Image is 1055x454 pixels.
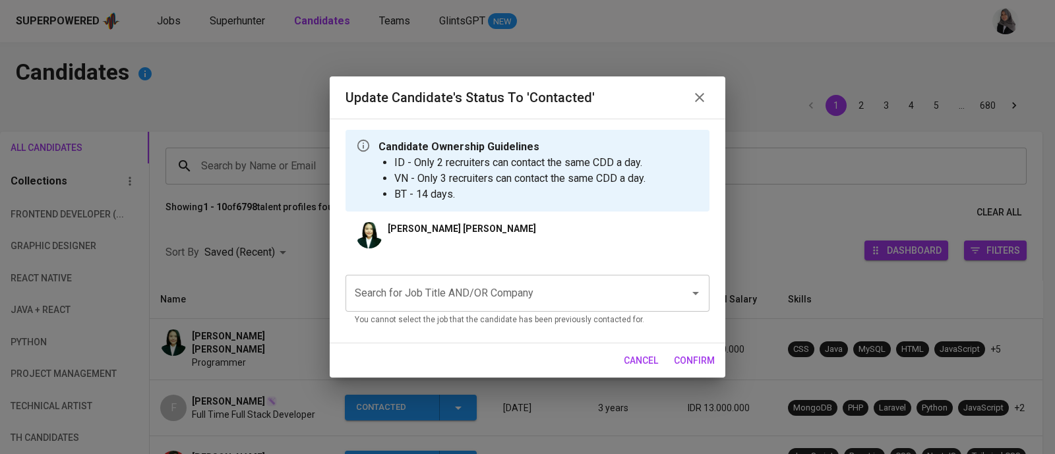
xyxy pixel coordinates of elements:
button: Open [686,284,705,302]
li: BT - 14 days. [394,186,646,202]
li: ID - Only 2 recruiters can contact the same CDD a day. [394,155,646,171]
button: cancel [618,349,663,373]
li: VN - Only 3 recruiters can contact the same CDD a day. [394,171,646,186]
p: Candidate Ownership Guidelines [378,139,646,155]
h6: Update Candidate's Status to 'Contacted' [346,87,595,108]
p: You cannot select the job that the candidate has been previously contacted for. [355,314,700,327]
span: cancel [624,353,658,369]
span: confirm [674,353,715,369]
button: confirm [669,349,720,373]
img: 4ccdba129f205c0932a7446465cb270c.png [356,222,382,248]
p: [PERSON_NAME] [PERSON_NAME] [388,222,536,235]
